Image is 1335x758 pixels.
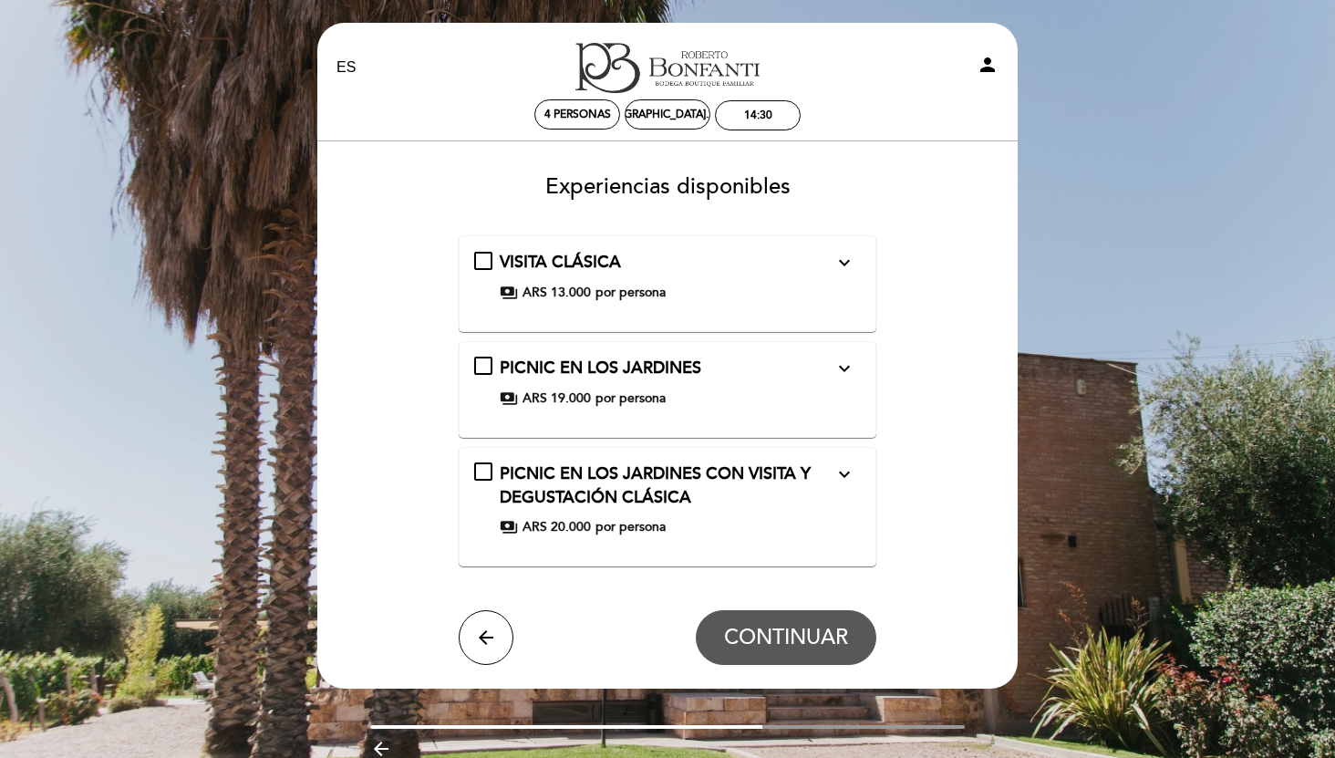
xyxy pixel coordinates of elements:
[587,108,748,121] div: [DEMOGRAPHIC_DATA]. 9, oct.
[595,389,666,408] span: por persona
[833,358,855,379] i: expand_more
[500,284,518,302] span: payments
[500,518,518,536] span: payments
[977,54,999,82] button: person
[828,357,861,380] button: expand_more
[474,251,862,302] md-checkbox: VISITA CLÁSICA expand_more Tour guiado con degustación de 3 vinos seleccionados. Acompañada por u...
[459,610,513,665] button: arrow_back
[474,462,862,536] md-checkbox: PICNIC EN LOS JARDINES CON VISITA Y DEGUSTACIÓN CLÁSICA expand_more Tour guiado a Bodega, seguido...
[545,173,791,200] span: Experiencias disponibles
[828,462,861,486] button: expand_more
[523,389,591,408] span: ARS 19.000
[696,610,876,665] button: CONTINUAR
[544,108,611,121] span: 4 personas
[828,251,861,275] button: expand_more
[595,284,666,302] span: por persona
[744,109,772,122] div: 14:30
[977,54,999,76] i: person
[500,389,518,408] span: payments
[523,518,591,536] span: ARS 20.000
[500,358,701,378] span: PICNIC EN LOS JARDINES
[724,625,848,650] span: CONTINUAR
[833,463,855,485] i: expand_more
[500,252,621,272] span: VISITA CLÁSICA
[500,463,811,507] span: PICNIC EN LOS JARDINES CON VISITA Y DEGUSTACIÓN CLÁSICA
[523,284,591,302] span: ARS 13.000
[475,627,497,649] i: arrow_back
[474,357,862,408] md-checkbox: PICNIC EN LOS JARDINES expand_more Tour guiado a Bodega sin degustación, seguido de un picnic sob...
[833,252,855,274] i: expand_more
[595,518,666,536] span: por persona
[554,43,781,93] a: Turismo - Bodega [PERSON_NAME]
